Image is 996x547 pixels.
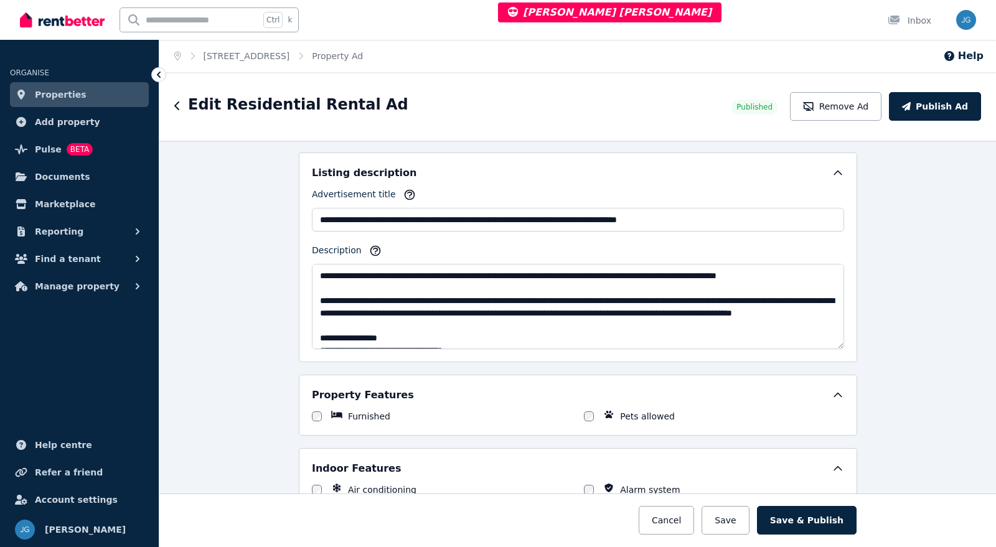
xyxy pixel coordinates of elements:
[312,51,363,61] a: Property Ad
[312,388,414,403] h5: Property Features
[312,244,362,261] label: Description
[35,169,90,184] span: Documents
[35,224,83,239] span: Reporting
[956,10,976,30] img: Jeremy Goldschmidt
[15,520,35,540] img: Jeremy Goldschmidt
[67,143,93,156] span: BETA
[348,410,390,423] label: Furnished
[888,14,931,27] div: Inbox
[45,522,126,537] span: [PERSON_NAME]
[10,82,149,107] a: Properties
[312,461,401,476] h5: Indoor Features
[312,166,416,180] h5: Listing description
[620,410,675,423] label: Pets allowed
[10,164,149,189] a: Documents
[10,487,149,512] a: Account settings
[702,506,749,535] button: Save
[159,40,378,72] nav: Breadcrumb
[10,246,149,271] button: Find a tenant
[10,68,49,77] span: ORGANISE
[943,49,984,63] button: Help
[312,188,396,205] label: Advertisement title
[757,506,857,535] button: Save & Publish
[10,460,149,485] a: Refer a friend
[35,492,118,507] span: Account settings
[35,279,120,294] span: Manage property
[10,274,149,299] button: Manage property
[10,192,149,217] a: Marketplace
[204,51,290,61] a: [STREET_ADDRESS]
[35,437,92,452] span: Help centre
[263,12,283,28] span: Ctrl
[736,102,773,112] span: Published
[790,92,881,121] button: Remove Ad
[508,6,712,18] span: [PERSON_NAME] [PERSON_NAME]
[188,95,408,115] h1: Edit Residential Rental Ad
[10,432,149,457] a: Help centre
[889,92,981,121] button: Publish Ad
[35,87,87,102] span: Properties
[288,15,292,25] span: k
[348,484,416,496] label: Air conditioning
[35,465,103,480] span: Refer a friend
[20,11,105,29] img: RentBetter
[10,110,149,134] a: Add property
[35,197,95,212] span: Marketplace
[35,142,62,157] span: Pulse
[10,219,149,244] button: Reporting
[620,484,680,496] label: Alarm system
[10,137,149,162] a: PulseBETA
[35,251,101,266] span: Find a tenant
[639,506,694,535] button: Cancel
[35,115,100,129] span: Add property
